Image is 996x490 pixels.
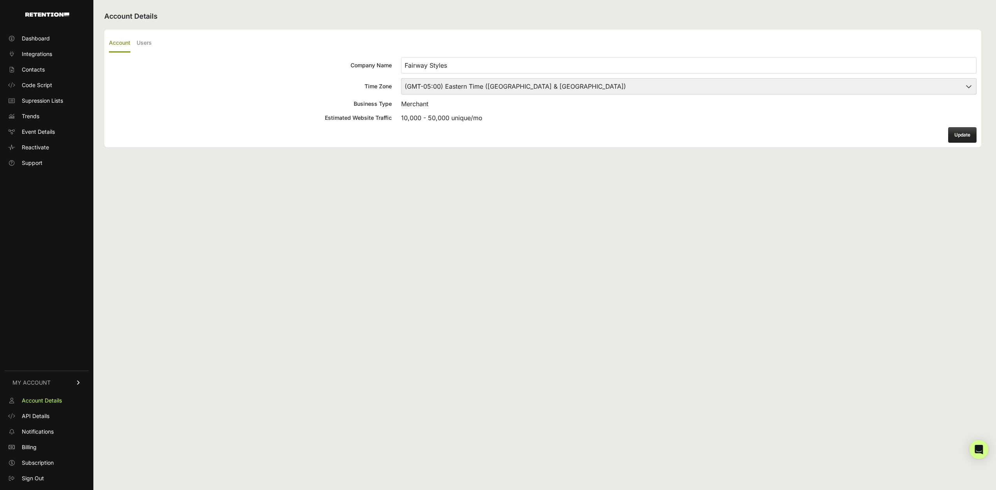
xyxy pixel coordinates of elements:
a: Code Script [5,79,89,91]
span: Support [22,159,42,167]
div: 10,000 - 50,000 unique/mo [401,113,977,122]
h2: Account Details [104,11,981,22]
a: Event Details [5,126,89,138]
span: Notifications [22,428,54,436]
div: Estimated Website Traffic [109,114,392,122]
span: Billing [22,443,37,451]
span: MY ACCOUNT [12,379,51,387]
span: API Details [22,412,49,420]
a: Notifications [5,425,89,438]
button: Update [948,127,977,143]
label: Users [137,34,152,52]
span: Code Script [22,81,52,89]
a: Reactivate [5,141,89,154]
select: Time Zone [401,78,977,94]
label: Account [109,34,130,52]
span: Trends [22,112,39,120]
a: Supression Lists [5,94,89,107]
a: Sign Out [5,472,89,485]
div: Business Type [109,100,392,108]
div: Time Zone [109,82,392,90]
a: Contacts [5,63,89,76]
span: Supression Lists [22,97,63,105]
a: MY ACCOUNT [5,371,89,394]
span: Reactivate [22,143,49,151]
span: Event Details [22,128,55,136]
a: Dashboard [5,32,89,45]
a: Account Details [5,394,89,407]
span: Account Details [22,397,62,404]
div: Company Name [109,61,392,69]
a: Trends [5,110,89,122]
a: Subscription [5,457,89,469]
img: Retention.com [25,12,69,17]
span: Sign Out [22,474,44,482]
input: Company Name [401,57,977,73]
div: Open Intercom Messenger [970,440,988,459]
a: Support [5,157,89,169]
span: Contacts [22,66,45,73]
span: Integrations [22,50,52,58]
div: Merchant [401,99,977,108]
span: Dashboard [22,35,50,42]
a: Integrations [5,48,89,60]
a: Billing [5,441,89,453]
a: API Details [5,410,89,422]
span: Subscription [22,459,54,467]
